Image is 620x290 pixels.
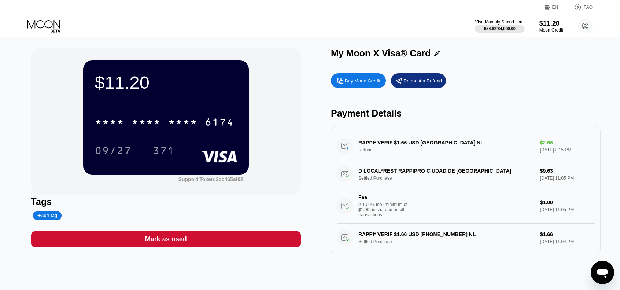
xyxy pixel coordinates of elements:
[540,207,595,212] div: [DATE] 11:05 PM
[331,73,386,88] div: Buy Moon Credit
[89,142,137,160] div: 09/27
[37,213,57,218] div: Add Tag
[337,188,595,224] div: FeeA 1.00% fee (minimum of $1.00) is charged on all transactions$1.00[DATE] 11:05 PM
[345,78,380,84] div: Buy Moon Credit
[95,146,132,158] div: 09/27
[567,4,593,11] div: FAQ
[475,19,524,33] div: Visa Monthly Spend Limit$54.62/$4,000.00
[584,5,593,10] div: FAQ
[337,252,595,287] div: FeeA 1.00% fee (minimum of $1.00) is charged on all transactions$1.00[DATE] 11:04 PM
[205,117,234,129] div: 6174
[358,202,413,217] div: A 1.00% fee (minimum of $1.00) is charged on all transactions
[391,73,446,88] div: Request a Refund
[475,19,524,25] div: Visa Monthly Spend Limit
[545,4,567,11] div: EN
[552,5,558,10] div: EN
[539,20,563,33] div: $11.20Moon Credit
[145,235,187,243] div: Mark as used
[331,48,431,59] div: My Moon X Visa® Card
[540,199,595,205] div: $1.00
[539,27,563,33] div: Moon Credit
[95,72,237,93] div: $11.20
[33,211,62,220] div: Add Tag
[178,176,243,182] div: Support Token:3cc465af02
[331,108,601,119] div: Payment Details
[591,261,614,284] iframe: Button to launch messaging window, conversation in progress
[403,78,442,84] div: Request a Refund
[539,20,563,27] div: $11.20
[178,176,243,182] div: Support Token: 3cc465af02
[153,146,175,158] div: 371
[147,142,180,160] div: 371
[31,231,301,247] div: Mark as used
[31,197,301,207] div: Tags
[484,26,516,31] div: $54.62 / $4,000.00
[358,194,410,200] div: Fee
